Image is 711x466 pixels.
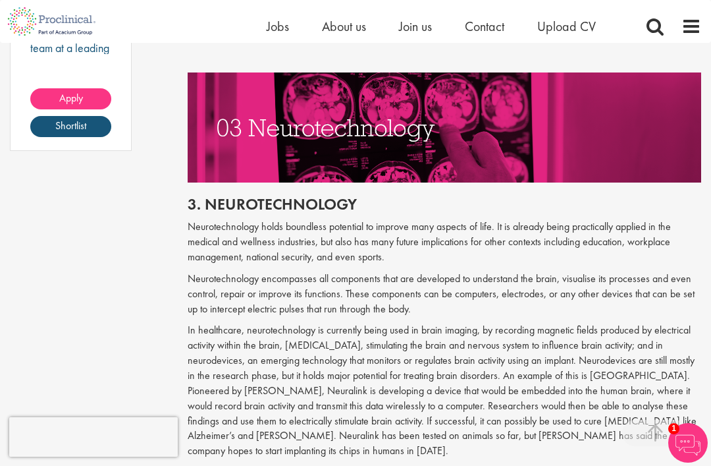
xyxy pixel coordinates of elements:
[267,18,289,35] a: Jobs
[188,272,701,317] p: Neurotechnology encompasses all components that are developed to understand the brain, visualise ...
[59,91,83,105] span: Apply
[188,196,701,213] h2: 3. Neurotechnology
[188,219,701,265] p: Neurotechnology holds boundless potential to improve many aspects of life. It is already being pr...
[465,18,504,35] a: Contact
[322,18,366,35] a: About us
[188,323,701,459] p: In healthcare, neurotechnology is currently being used in brain imaging, by recording magnetic fi...
[537,18,596,35] a: Upload CV
[30,116,111,137] a: Shortlist
[399,18,432,35] a: Join us
[668,423,708,463] img: Chatbot
[9,417,178,457] iframe: reCAPTCHA
[668,423,679,434] span: 1
[30,88,111,109] a: Apply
